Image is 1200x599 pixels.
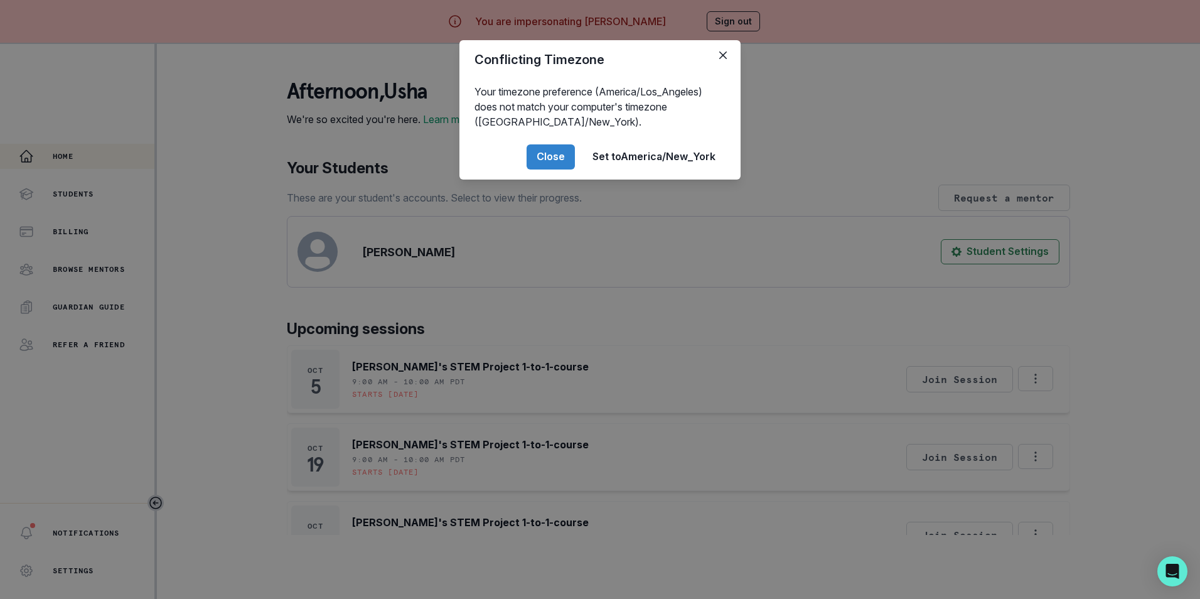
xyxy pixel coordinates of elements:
button: Close [527,144,575,170]
button: Close [713,45,733,65]
header: Conflicting Timezone [459,40,741,79]
button: Set toAmerica/New_York [582,144,726,170]
div: Open Intercom Messenger [1157,556,1187,586]
div: Your timezone preference (America/Los_Angeles) does not match your computer's timezone ([GEOGRAPH... [459,79,741,134]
